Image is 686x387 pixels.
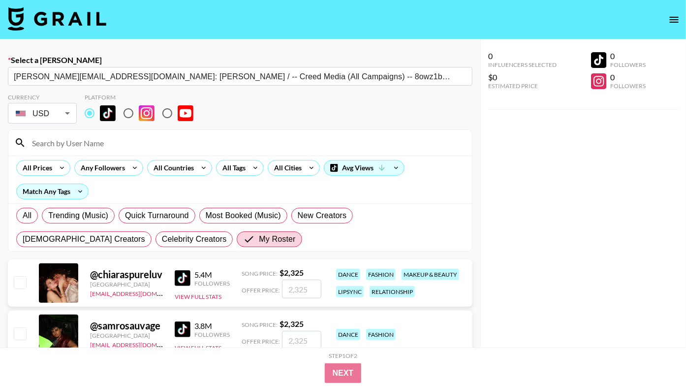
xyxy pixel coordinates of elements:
[282,280,321,298] input: 2,325
[100,105,116,121] img: TikTok
[217,161,248,175] div: All Tags
[489,72,557,82] div: $0
[329,352,357,359] div: Step 1 of 2
[336,269,360,280] div: dance
[489,51,557,61] div: 0
[298,210,347,222] span: New Creators
[242,321,278,328] span: Song Price:
[242,338,280,345] span: Offer Price:
[23,233,145,245] span: [DEMOGRAPHIC_DATA] Creators
[90,268,163,281] div: @ chiaraspureluv
[259,233,295,245] span: My Roster
[336,286,364,297] div: lipsync
[175,322,190,337] img: TikTok
[336,329,360,340] div: dance
[194,270,230,280] div: 5.4M
[48,210,108,222] span: Trending (Music)
[90,288,189,297] a: [EMAIL_ADDRESS][DOMAIN_NAME]
[26,135,466,151] input: Search by User Name
[206,210,281,222] span: Most Booked (Music)
[17,184,88,199] div: Match Any Tags
[8,7,106,31] img: Grail Talent
[90,332,163,339] div: [GEOGRAPHIC_DATA]
[325,363,362,383] button: Next
[242,270,278,277] span: Song Price:
[148,161,196,175] div: All Countries
[282,331,321,350] input: 2,325
[23,210,31,222] span: All
[489,82,557,90] div: Estimated Price
[178,105,193,121] img: YouTube
[139,105,155,121] img: Instagram
[268,161,304,175] div: All Cities
[8,55,472,65] label: Select a [PERSON_NAME]
[611,72,646,82] div: 0
[402,269,459,280] div: makeup & beauty
[90,281,163,288] div: [GEOGRAPHIC_DATA]
[194,331,230,338] div: Followers
[242,287,280,294] span: Offer Price:
[611,82,646,90] div: Followers
[162,233,227,245] span: Celebrity Creators
[366,329,396,340] div: fashion
[194,321,230,331] div: 3.8M
[194,280,230,287] div: Followers
[175,270,190,286] img: TikTok
[489,61,557,68] div: Influencers Selected
[611,51,646,61] div: 0
[280,319,304,328] strong: $ 2,325
[17,161,54,175] div: All Prices
[370,286,415,297] div: relationship
[85,94,201,101] div: Platform
[90,339,189,349] a: [EMAIL_ADDRESS][DOMAIN_NAME]
[611,61,646,68] div: Followers
[324,161,404,175] div: Avg Views
[75,161,127,175] div: Any Followers
[280,268,304,277] strong: $ 2,325
[90,320,163,332] div: @ samrosauvage
[8,94,77,101] div: Currency
[664,10,684,30] button: open drawer
[175,344,221,352] button: View Full Stats
[175,293,221,300] button: View Full Stats
[10,105,75,122] div: USD
[125,210,189,222] span: Quick Turnaround
[366,269,396,280] div: fashion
